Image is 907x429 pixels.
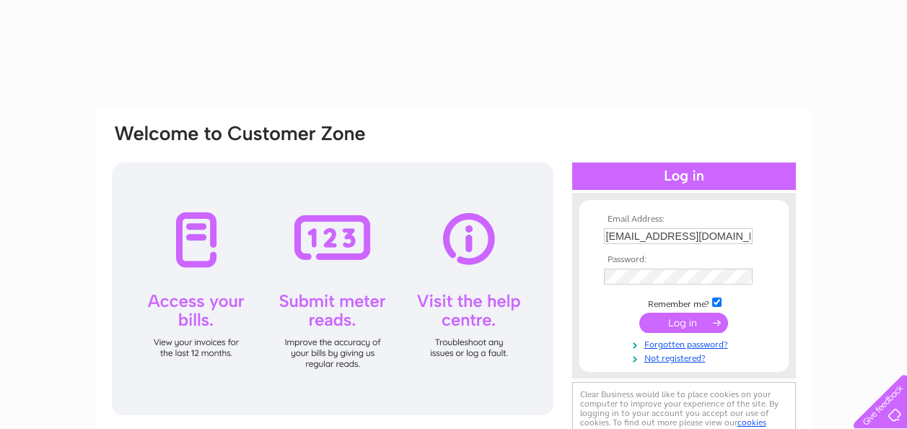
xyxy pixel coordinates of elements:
th: Password: [600,255,768,265]
a: Forgotten password? [604,337,768,350]
a: Not registered? [604,350,768,364]
input: Submit [639,313,728,333]
td: Remember me? [600,295,768,310]
th: Email Address: [600,214,768,225]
